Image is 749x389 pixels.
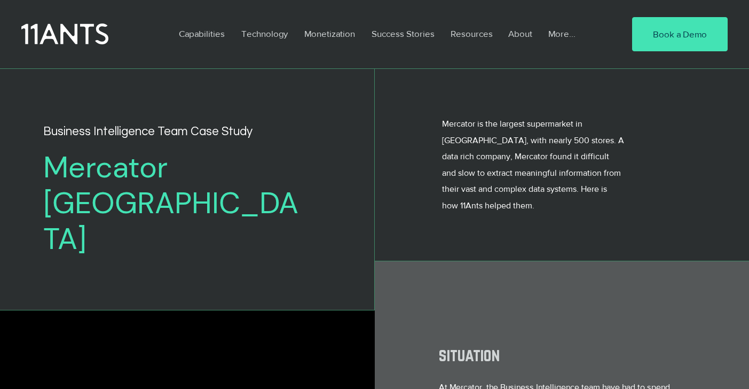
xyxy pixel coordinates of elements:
p: Mercator is the largest supermarket in [GEOGRAPHIC_DATA], with nearly 500 stores. A data rich com... [442,116,624,214]
a: Technology [233,21,296,46]
p: Technology [236,21,293,46]
h1: Business Intelligence Team Case Study [43,122,302,142]
span: Book a Demo [653,28,707,41]
p: Resources [445,21,498,46]
p: Success Stories [366,21,440,46]
a: Resources [443,21,500,46]
p: Capabilities [174,21,230,46]
nav: Site [171,21,600,46]
a: About [500,21,540,46]
a: Book a Demo [632,17,728,51]
a: Capabilities [171,21,233,46]
p: About [503,21,538,46]
p: More... [543,21,581,46]
a: Monetization [296,21,364,46]
a: Success Stories [364,21,443,46]
h2: situation [439,345,684,364]
p: Monetization [299,21,360,46]
h2: Mercator [GEOGRAPHIC_DATA] [43,150,308,257]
